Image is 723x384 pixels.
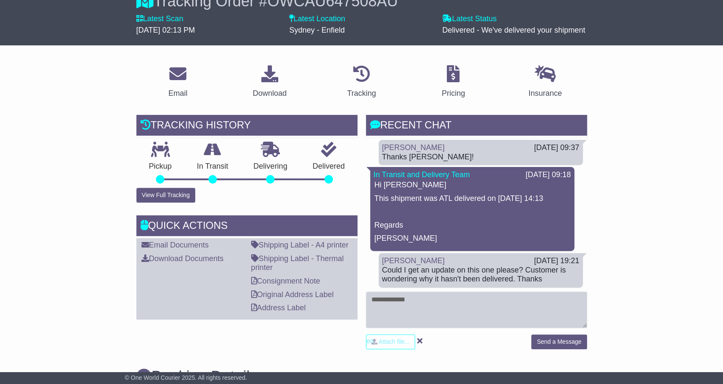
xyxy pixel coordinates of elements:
[300,162,357,171] p: Delivered
[442,26,585,34] span: Delivered - We've delivered your shipment
[529,88,562,99] div: Insurance
[251,254,344,272] a: Shipping Label - Thermal printer
[241,162,300,171] p: Delivering
[136,162,185,171] p: Pickup
[382,143,445,152] a: [PERSON_NAME]
[289,26,345,34] span: Sydney - Enfield
[442,14,496,24] label: Latest Status
[374,181,570,190] p: Hi [PERSON_NAME]
[374,221,570,230] p: Regards
[136,215,357,238] div: Quick Actions
[289,14,345,24] label: Latest Location
[251,241,349,249] a: Shipping Label - A4 printer
[534,256,579,266] div: [DATE] 19:21
[341,62,381,102] a: Tracking
[436,62,471,102] a: Pricing
[168,88,187,99] div: Email
[374,170,470,179] a: In Transit and Delivery Team
[141,254,224,263] a: Download Documents
[163,62,193,102] a: Email
[442,88,465,99] div: Pricing
[251,290,334,299] a: Original Address Label
[526,170,571,180] div: [DATE] 09:18
[184,162,241,171] p: In Transit
[531,334,587,349] button: Send a Message
[366,115,587,138] div: RECENT CHAT
[534,143,579,153] div: [DATE] 09:37
[251,277,320,285] a: Consignment Note
[382,266,579,284] div: Could I get an update on this one please? Customer is wondering why it hasn't been delivered. Thanks
[136,188,195,203] button: View Full Tracking
[247,62,292,102] a: Download
[382,256,445,265] a: [PERSON_NAME]
[347,88,376,99] div: Tracking
[253,88,287,99] div: Download
[136,14,183,24] label: Latest Scan
[382,153,579,162] div: Thanks [PERSON_NAME]!
[374,194,570,203] p: This shipment was ATL delivered on [DATE] 14:13
[141,241,209,249] a: Email Documents
[251,303,306,312] a: Address Label
[523,62,568,102] a: Insurance
[136,115,357,138] div: Tracking history
[374,234,570,243] p: [PERSON_NAME]
[125,374,247,381] span: © One World Courier 2025. All rights reserved.
[136,26,195,34] span: [DATE] 02:13 PM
